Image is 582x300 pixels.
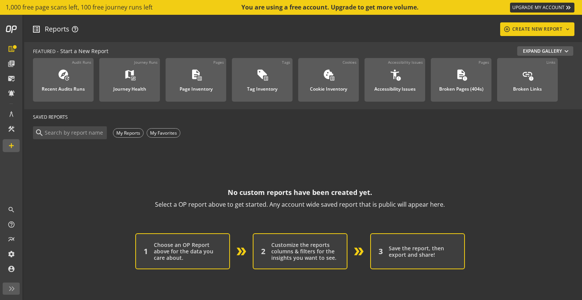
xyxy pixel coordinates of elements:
[546,60,555,65] div: Links
[257,69,268,80] mat-icon: sell
[42,82,85,92] div: Recent Audits Runs
[6,3,153,12] span: 1,000 free page scans left, 100 free journey runs left
[8,110,15,118] mat-icon: architecture
[228,186,372,198] p: No custom reports have been created yet.
[517,46,573,56] button: Expand Gallery
[261,247,265,256] div: 2
[522,69,533,80] mat-icon: link
[528,76,534,81] mat-icon: error
[513,82,542,92] div: Broken Links
[190,69,202,80] mat-icon: description
[130,76,136,81] mat-icon: monitor_heart
[147,128,180,138] div: My Favorites
[8,45,15,53] mat-icon: list_alt
[431,58,491,102] a: PagesBroken Pages (404s)
[8,90,15,97] mat-icon: notifications_active
[479,60,489,65] div: Pages
[455,69,467,80] mat-icon: description
[510,3,574,13] a: UPGRADE MY ACCOUNT
[396,76,401,81] mat-icon: error
[8,75,15,82] mat-icon: mark_email_read
[180,82,213,92] div: Page Inventory
[389,69,401,80] mat-icon: accessibility_new
[503,22,572,36] div: CREATE NEW REPORT
[33,48,56,55] span: FEATURED
[8,236,15,243] mat-icon: multiline_chart
[155,198,445,210] p: Select a OP report above to get started. Any account wide saved report that is public will appear...
[503,26,511,33] mat-icon: add_circle_outline
[439,82,483,92] div: Broken Pages (404s)
[388,60,423,65] div: Accessibility Issues
[323,69,334,80] mat-icon: cookie
[197,76,202,81] mat-icon: list_alt
[8,265,15,273] mat-icon: account_circle
[33,58,94,102] a: Audit RunsRecent Audits Runs
[44,129,105,137] input: Search by report name
[500,22,575,36] button: CREATE NEW REPORT
[8,206,15,214] mat-icon: search
[497,58,558,102] a: LinksBroken Links
[365,58,425,102] a: Accessibility IssuesAccessibility Issues
[241,3,419,12] div: You are using a free account. Upgrade to get more volume.
[113,82,146,92] div: Journey Health
[64,76,70,81] mat-icon: update
[263,76,269,81] mat-icon: list_alt
[71,25,79,33] mat-icon: help_outline
[379,247,383,256] div: 3
[389,245,457,258] div: Save the report, then export and share!
[564,26,571,32] mat-icon: keyboard_arrow_down
[58,69,69,80] mat-icon: explore
[166,58,226,102] a: PagesPage Inventory
[298,58,359,102] a: CookiesCookie Inventory
[33,109,567,125] div: SAVED REPORTS
[8,125,15,133] mat-icon: construction
[8,142,15,149] mat-icon: add
[32,25,41,34] mat-icon: list_alt
[33,46,573,57] div: - Start a New Report
[154,242,222,261] div: Choose an OP Report above for the data you care about.
[124,69,135,80] mat-icon: map
[247,82,277,92] div: Tag Inventory
[134,60,158,65] div: Journey Runs
[144,247,148,256] div: 1
[8,221,15,228] mat-icon: help_outline
[329,76,335,81] mat-icon: list_alt
[8,250,15,258] mat-icon: settings
[462,76,468,81] mat-icon: error
[113,128,144,138] div: My Reports
[99,58,160,102] a: Journey RunsJourney Health
[232,58,293,102] a: TagsTag Inventory
[213,60,224,65] div: Pages
[282,60,290,65] div: Tags
[35,128,44,137] mat-icon: search
[563,47,570,55] mat-icon: expand_more
[310,82,347,92] div: Cookie Inventory
[72,60,91,65] div: Audit Runs
[8,60,15,68] mat-icon: library_books
[45,24,79,34] div: Reports
[565,4,572,11] mat-icon: keyboard_double_arrow_right
[271,242,339,261] div: Customize the reports columns & filters for the insights you want to see.
[374,82,416,92] div: Accessibility Issues
[343,60,357,65] div: Cookies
